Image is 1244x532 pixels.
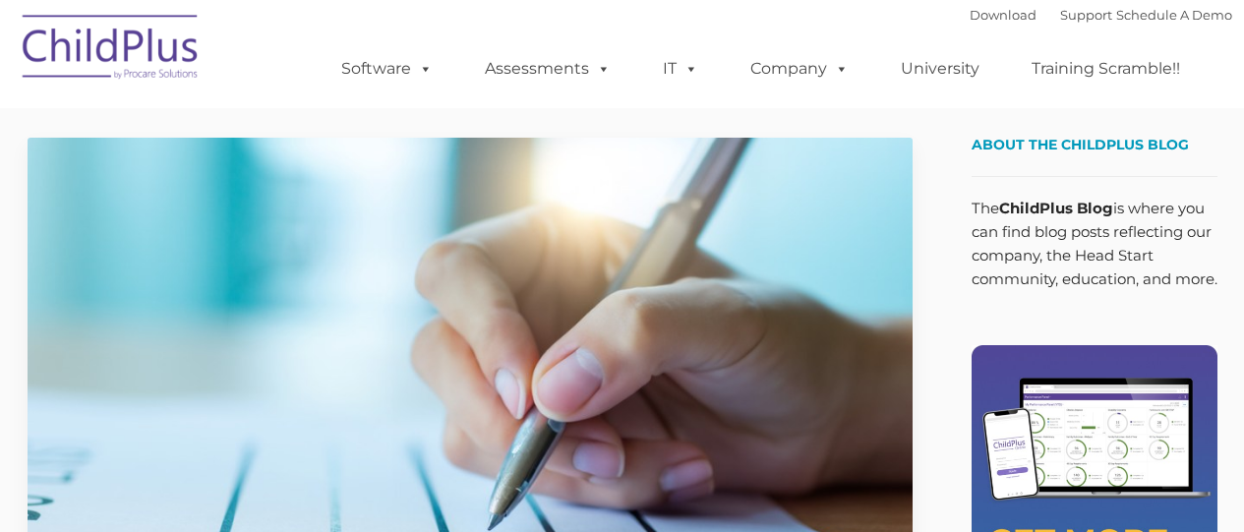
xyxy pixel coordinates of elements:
span: About the ChildPlus Blog [972,136,1189,153]
font: | [970,7,1232,23]
a: Company [731,49,868,89]
a: Schedule A Demo [1116,7,1232,23]
a: Assessments [465,49,630,89]
a: Download [970,7,1037,23]
a: IT [643,49,718,89]
img: ChildPlus by Procare Solutions [13,1,209,99]
a: University [881,49,999,89]
a: Training Scramble!! [1012,49,1200,89]
p: The is where you can find blog posts reflecting our company, the Head Start community, education,... [972,197,1217,291]
a: Software [322,49,452,89]
a: Support [1060,7,1112,23]
strong: ChildPlus Blog [999,199,1113,217]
